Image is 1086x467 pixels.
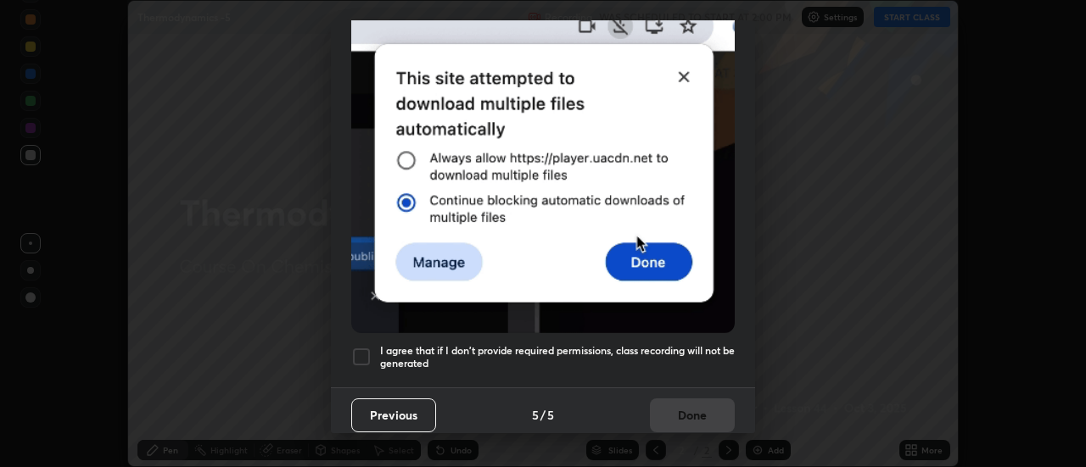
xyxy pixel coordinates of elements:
[547,406,554,424] h4: 5
[380,344,735,370] h5: I agree that if I don't provide required permissions, class recording will not be generated
[351,398,436,432] button: Previous
[532,406,539,424] h4: 5
[540,406,546,424] h4: /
